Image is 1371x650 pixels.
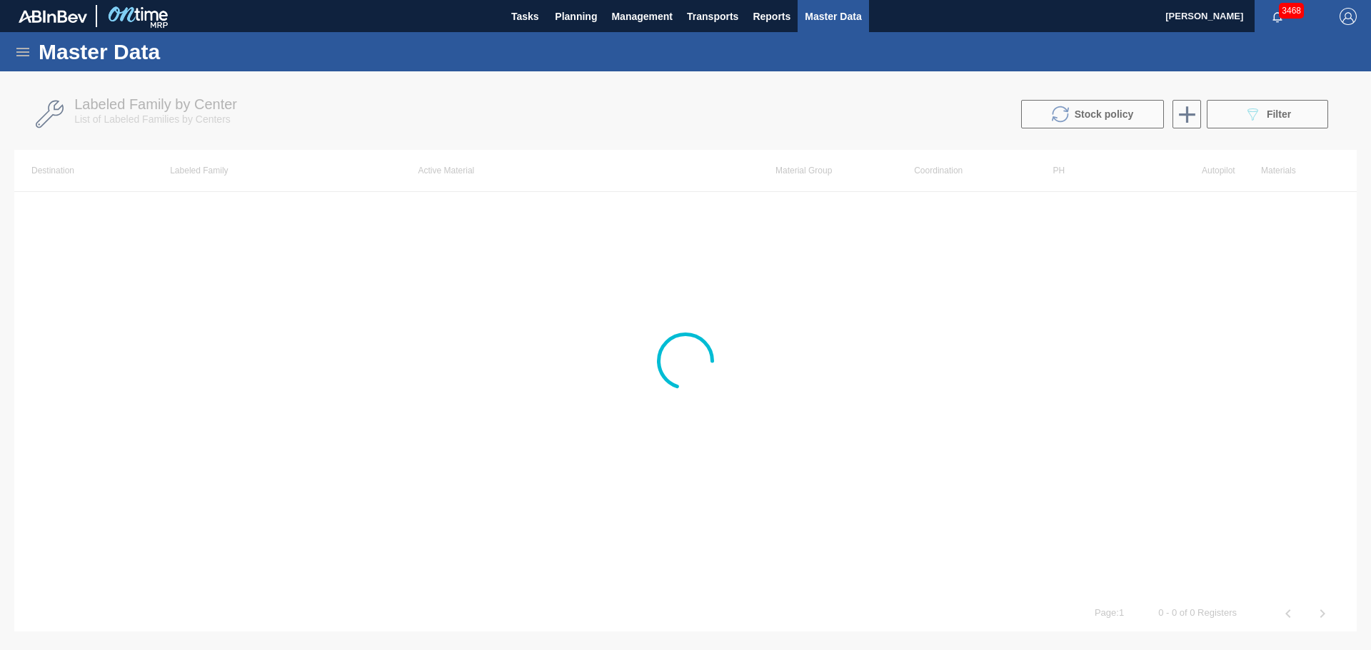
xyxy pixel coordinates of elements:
[611,8,673,25] span: Management
[805,8,861,25] span: Master Data
[555,8,597,25] span: Planning
[39,44,292,60] h1: Master Data
[753,8,790,25] span: Reports
[687,8,738,25] span: Transports
[1279,3,1304,19] span: 3468
[1340,8,1357,25] img: Logout
[19,10,87,23] img: TNhmsLtSVTkK8tSr43FrP2fwEKptu5GPRR3wAAAABJRU5ErkJggg==
[1255,6,1300,26] button: Notifications
[509,8,541,25] span: Tasks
